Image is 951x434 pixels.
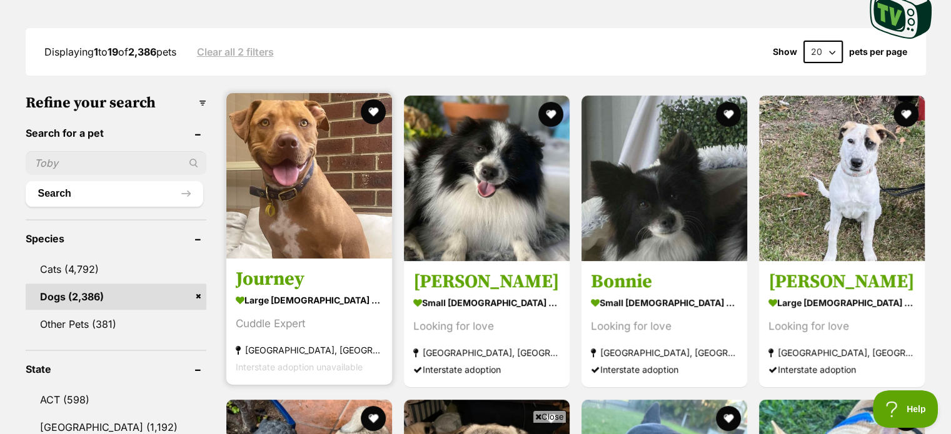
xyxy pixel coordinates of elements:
button: favourite [538,406,563,431]
strong: [GEOGRAPHIC_DATA], [GEOGRAPHIC_DATA] [413,345,560,362]
div: Interstate adoption [768,362,915,378]
strong: small [DEMOGRAPHIC_DATA] Dog [413,294,560,312]
a: Bonnie small [DEMOGRAPHIC_DATA] Dog Looking for love [GEOGRAPHIC_DATA], [GEOGRAPHIC_DATA] Interst... [581,261,747,388]
strong: 19 [108,46,118,58]
label: pets per page [849,47,907,57]
h3: [PERSON_NAME] [413,270,560,294]
button: favourite [361,99,386,124]
strong: [GEOGRAPHIC_DATA], [GEOGRAPHIC_DATA] [591,345,738,362]
h3: Refine your search [26,94,206,112]
header: Species [26,233,206,244]
a: Other Pets (381) [26,311,206,337]
input: Toby [26,151,206,175]
span: Displaying to of pets [44,46,176,58]
img: Clyde - Pomeranian Dog [404,96,570,261]
button: favourite [361,406,386,431]
img: Journey - Staffordshire Bull Terrier Dog [226,93,392,259]
h3: [PERSON_NAME] [768,270,915,294]
a: Dogs (2,386) [26,284,206,310]
div: Looking for love [413,318,560,335]
header: State [26,363,206,375]
a: Cats (4,792) [26,256,206,282]
strong: large [DEMOGRAPHIC_DATA] Dog [768,294,915,312]
strong: [GEOGRAPHIC_DATA], [GEOGRAPHIC_DATA] [768,345,915,362]
button: favourite [893,102,918,127]
a: [PERSON_NAME] small [DEMOGRAPHIC_DATA] Dog Looking for love [GEOGRAPHIC_DATA], [GEOGRAPHIC_DATA] ... [404,261,570,388]
button: favourite [893,406,918,431]
button: favourite [538,102,563,127]
span: Close [533,410,566,423]
iframe: Help Scout Beacon - Open [873,390,938,428]
div: Looking for love [768,318,915,335]
button: favourite [716,406,741,431]
div: Looking for love [591,318,738,335]
div: Interstate adoption [591,362,738,378]
a: Journey large [DEMOGRAPHIC_DATA] Dog Cuddle Expert [GEOGRAPHIC_DATA], [GEOGRAPHIC_DATA] Interstat... [226,259,392,385]
header: Search for a pet [26,127,206,139]
span: Interstate adoption unavailable [236,362,363,373]
div: Cuddle Expert [236,316,383,333]
button: Search [26,181,203,206]
img: Andy - American Staffordshire Terrier Dog [759,96,925,261]
strong: 1 [94,46,98,58]
h3: Journey [236,268,383,292]
h3: Bonnie [591,270,738,294]
img: Bonnie - Pomeranian Dog [581,96,747,261]
strong: large [DEMOGRAPHIC_DATA] Dog [236,292,383,310]
a: Clear all 2 filters [197,46,274,57]
span: Show [773,47,797,57]
strong: [GEOGRAPHIC_DATA], [GEOGRAPHIC_DATA] [236,342,383,359]
strong: 2,386 [128,46,156,58]
button: favourite [716,102,741,127]
div: Interstate adoption [413,362,560,378]
strong: small [DEMOGRAPHIC_DATA] Dog [591,294,738,312]
a: ACT (598) [26,387,206,413]
a: [PERSON_NAME] large [DEMOGRAPHIC_DATA] Dog Looking for love [GEOGRAPHIC_DATA], [GEOGRAPHIC_DATA] ... [759,261,925,388]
